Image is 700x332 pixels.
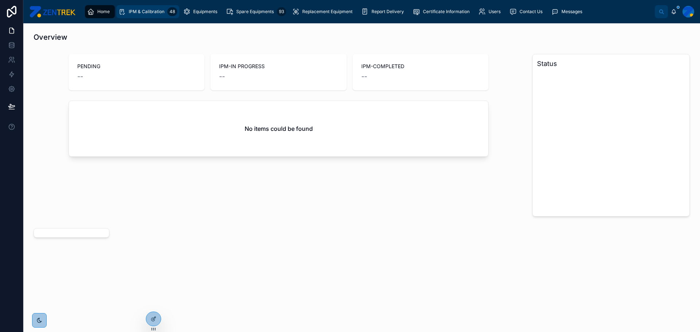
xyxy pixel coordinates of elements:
[277,7,286,16] div: 93
[29,6,75,17] img: App logo
[85,5,115,18] a: Home
[549,5,587,18] a: Messages
[302,9,353,15] span: Replacement Equipment
[359,5,409,18] a: Report Delivery
[193,9,217,15] span: Equipments
[219,71,225,82] span: --
[245,124,313,133] h2: No items could be found
[476,5,506,18] a: Users
[520,9,542,15] span: Contact Us
[537,59,685,69] h3: Status
[77,71,83,82] span: --
[537,72,685,212] div: chart
[361,71,367,82] span: --
[507,5,548,18] a: Contact Us
[34,32,67,42] h1: Overview
[372,9,404,15] span: Report Delivery
[116,5,179,18] a: IPM & Calibration48
[81,4,655,20] div: scrollable content
[411,5,475,18] a: Certificate Information
[219,63,338,70] span: IPM-IN PROGRESS
[489,9,501,15] span: Users
[561,9,582,15] span: Messages
[167,7,177,16] div: 48
[290,5,358,18] a: Replacement Equipment
[129,9,164,15] span: IPM & Calibration
[224,5,288,18] a: Spare Equipments93
[77,63,196,70] span: PENDING
[97,9,110,15] span: Home
[423,9,470,15] span: Certificate Information
[236,9,274,15] span: Spare Equipments
[181,5,222,18] a: Equipments
[361,63,480,70] span: IPM-COMPLETED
